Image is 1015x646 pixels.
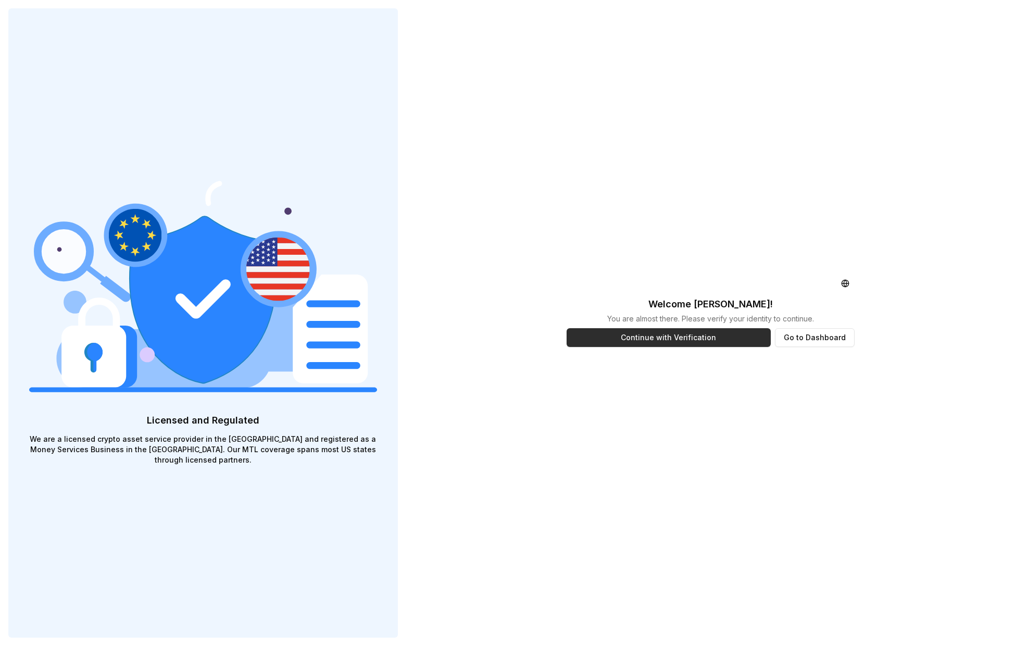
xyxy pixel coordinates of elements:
[648,297,773,312] p: Welcome [PERSON_NAME] !
[29,413,377,428] p: Licensed and Regulated
[775,328,855,347] button: Go to Dashboard
[567,328,771,347] button: Continue with Verification
[607,314,814,324] p: You are almost there. Please verify your identity to continue.
[29,434,377,465] p: We are a licensed crypto asset service provider in the [GEOGRAPHIC_DATA] and registered as a Mone...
